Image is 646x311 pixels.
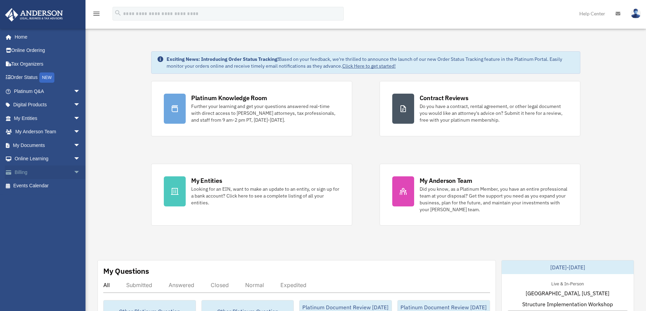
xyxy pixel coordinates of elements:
a: Platinum Q&Aarrow_drop_down [5,84,91,98]
a: menu [92,12,101,18]
span: arrow_drop_down [74,111,87,125]
div: Looking for an EIN, want to make an update to an entity, or sign up for a bank account? Click her... [191,186,340,206]
span: arrow_drop_down [74,152,87,166]
div: Platinum Knowledge Room [191,94,267,102]
div: Based on your feedback, we're thrilled to announce the launch of our new Order Status Tracking fe... [167,56,575,69]
div: My Anderson Team [420,176,472,185]
div: Further your learning and get your questions answered real-time with direct access to [PERSON_NAM... [191,103,340,123]
div: My Entities [191,176,222,185]
i: menu [92,10,101,18]
span: arrow_drop_down [74,165,87,179]
a: My Anderson Teamarrow_drop_down [5,125,91,139]
a: Platinum Knowledge Room Further your learning and get your questions answered real-time with dire... [151,81,352,136]
a: Events Calendar [5,179,91,193]
span: Structure Implementation Workshop [522,300,613,308]
a: Contract Reviews Do you have a contract, rental agreement, or other legal document you would like... [380,81,581,136]
span: arrow_drop_down [74,125,87,139]
div: [DATE]-[DATE] [502,260,634,274]
a: Online Learningarrow_drop_down [5,152,91,166]
img: User Pic [631,9,641,18]
div: All [103,282,110,288]
div: Normal [245,282,264,288]
span: arrow_drop_down [74,138,87,152]
a: My Documentsarrow_drop_down [5,138,91,152]
a: My Entities Looking for an EIN, want to make an update to an entity, or sign up for a bank accoun... [151,164,352,226]
a: My Entitiesarrow_drop_down [5,111,91,125]
a: Order StatusNEW [5,71,91,85]
div: My Questions [103,266,149,276]
div: NEW [39,72,54,83]
div: Do you have a contract, rental agreement, or other legal document you would like an attorney's ad... [420,103,568,123]
a: Billingarrow_drop_down [5,165,91,179]
div: Answered [169,282,194,288]
div: Expedited [280,282,306,288]
span: arrow_drop_down [74,98,87,112]
a: Digital Productsarrow_drop_down [5,98,91,112]
a: Tax Organizers [5,57,91,71]
a: My Anderson Team Did you know, as a Platinum Member, you have an entire professional team at your... [380,164,581,226]
img: Anderson Advisors Platinum Portal [3,8,65,22]
div: Did you know, as a Platinum Member, you have an entire professional team at your disposal? Get th... [420,186,568,213]
div: Contract Reviews [420,94,469,102]
i: search [114,9,122,17]
div: Live & In-Person [546,280,589,287]
a: Home [5,30,87,44]
div: Closed [211,282,229,288]
div: Submitted [126,282,152,288]
a: Online Ordering [5,44,91,57]
a: Click Here to get started! [342,63,396,69]
span: [GEOGRAPHIC_DATA], [US_STATE] [526,289,609,297]
span: arrow_drop_down [74,84,87,98]
strong: Exciting News: Introducing Order Status Tracking! [167,56,279,62]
